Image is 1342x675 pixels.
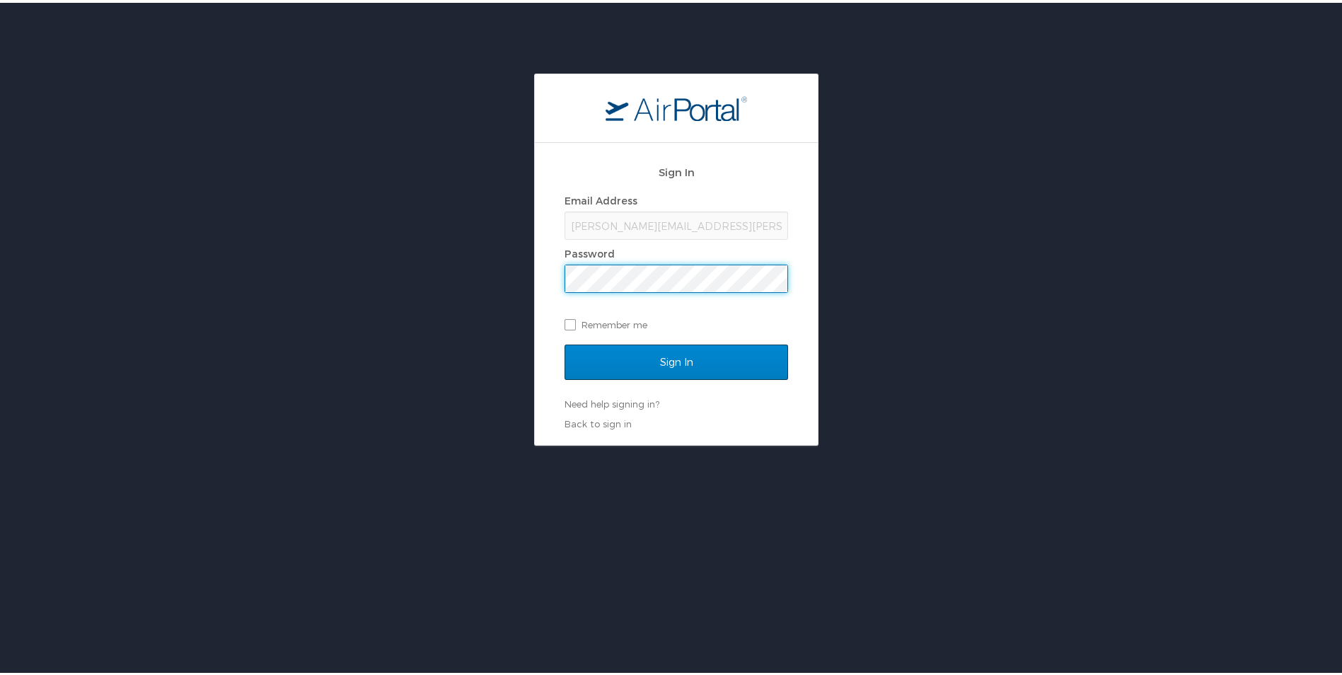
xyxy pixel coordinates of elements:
label: Remember me [565,311,788,333]
img: logo [606,93,747,118]
input: Sign In [565,342,788,377]
label: Email Address [565,192,637,204]
a: Need help signing in? [565,396,659,407]
a: Back to sign in [565,415,632,427]
label: Password [565,245,615,257]
h2: Sign In [565,161,788,178]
